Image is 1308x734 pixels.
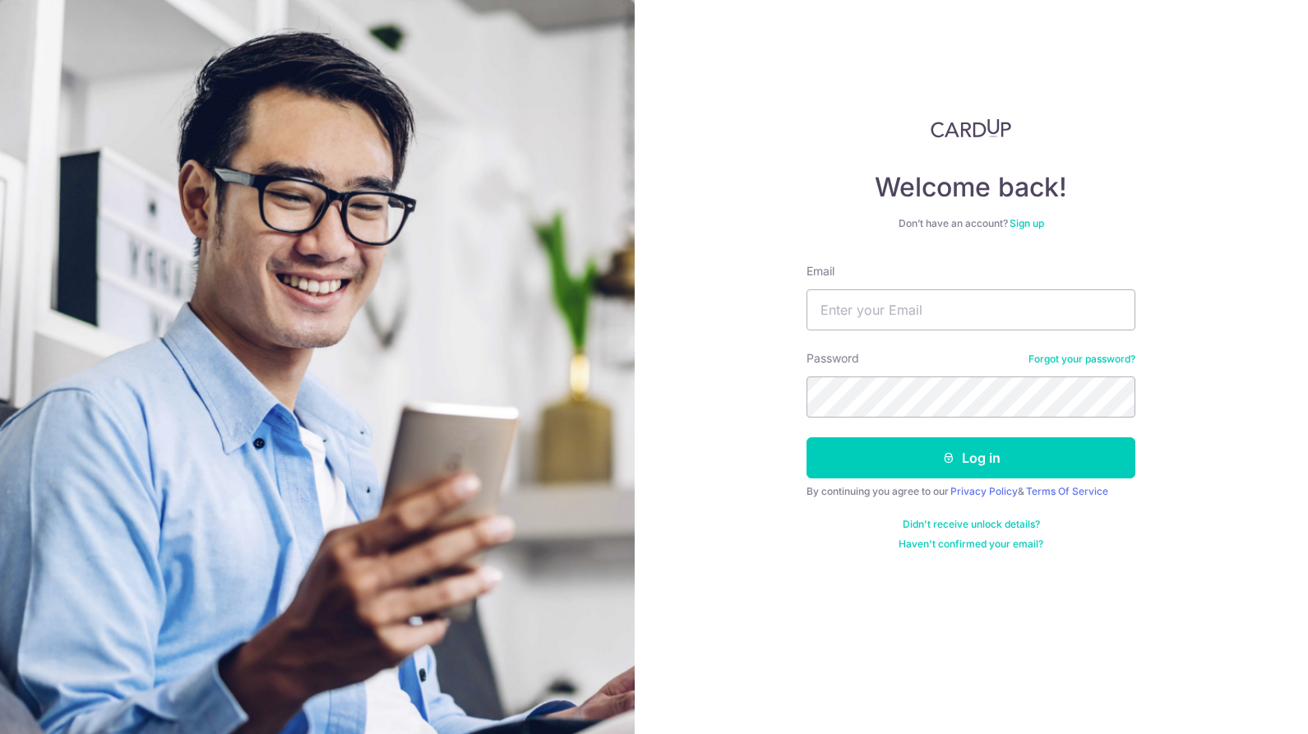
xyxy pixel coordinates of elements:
label: Email [807,263,834,279]
h4: Welcome back! [807,171,1135,204]
a: Forgot your password? [1028,353,1135,366]
a: Terms Of Service [1026,485,1108,497]
input: Enter your Email [807,289,1135,330]
a: Haven't confirmed your email? [899,538,1043,551]
div: Don’t have an account? [807,217,1135,230]
label: Password [807,350,859,367]
img: CardUp Logo [931,118,1011,138]
a: Privacy Policy [950,485,1018,497]
button: Log in [807,437,1135,478]
a: Didn't receive unlock details? [903,518,1040,531]
a: Sign up [1010,217,1044,229]
div: By continuing you agree to our & [807,485,1135,498]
